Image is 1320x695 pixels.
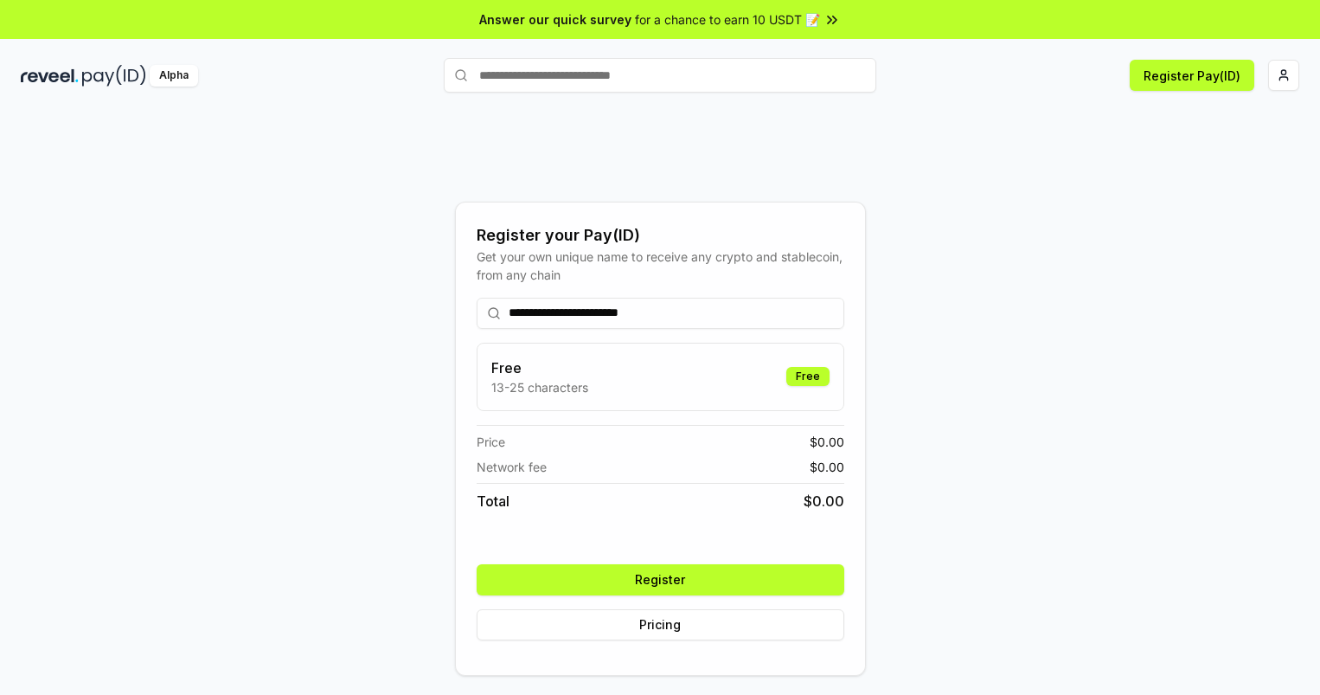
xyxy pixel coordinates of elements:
[804,491,844,512] span: $ 0.00
[491,357,588,378] h3: Free
[477,223,844,248] div: Register your Pay(ID)
[491,378,588,396] p: 13-25 characters
[150,65,198,87] div: Alpha
[477,248,844,284] div: Get your own unique name to receive any crypto and stablecoin, from any chain
[810,433,844,451] span: $ 0.00
[479,10,631,29] span: Answer our quick survey
[477,433,505,451] span: Price
[477,609,844,640] button: Pricing
[21,65,79,87] img: reveel_dark
[477,564,844,595] button: Register
[477,491,509,512] span: Total
[1130,60,1254,91] button: Register Pay(ID)
[635,10,820,29] span: for a chance to earn 10 USDT 📝
[810,458,844,476] span: $ 0.00
[477,458,547,476] span: Network fee
[82,65,146,87] img: pay_id
[786,367,830,386] div: Free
